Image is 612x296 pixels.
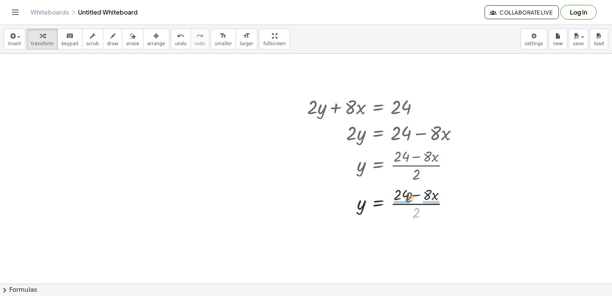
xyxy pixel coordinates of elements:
span: smaller [215,41,232,46]
span: insert [8,41,21,46]
button: Toggle navigation [9,6,21,18]
span: erase [126,41,139,46]
button: transform [27,29,58,49]
span: settings [525,41,543,46]
button: settings [521,29,547,49]
span: new [553,41,563,46]
button: arrange [143,29,169,49]
button: redoredo [190,29,209,49]
span: undo [175,41,187,46]
button: format_sizesmaller [211,29,236,49]
button: draw [103,29,123,49]
button: undoundo [171,29,191,49]
i: keyboard [66,31,73,41]
span: load [594,41,604,46]
button: erase [122,29,143,49]
button: format_sizelarger [236,29,257,49]
button: save [569,29,588,49]
a: Whiteboards [31,8,69,16]
span: arrange [147,41,165,46]
span: transform [31,41,54,46]
button: new [549,29,567,49]
button: Collaborate Live [485,5,559,19]
span: keypad [62,41,78,46]
span: save [573,41,584,46]
button: fullscreen [259,29,290,49]
i: redo [196,31,203,41]
span: draw [107,41,119,46]
button: keyboardkeypad [57,29,83,49]
button: insert [4,29,25,49]
button: Log in [560,5,597,20]
span: redo [195,41,205,46]
i: format_size [220,31,227,41]
i: format_size [243,31,250,41]
span: scrub [86,41,99,46]
span: larger [240,41,253,46]
button: load [590,29,608,49]
i: undo [177,31,184,41]
button: scrub [82,29,103,49]
span: fullscreen [263,41,285,46]
span: Collaborate Live [491,9,552,16]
